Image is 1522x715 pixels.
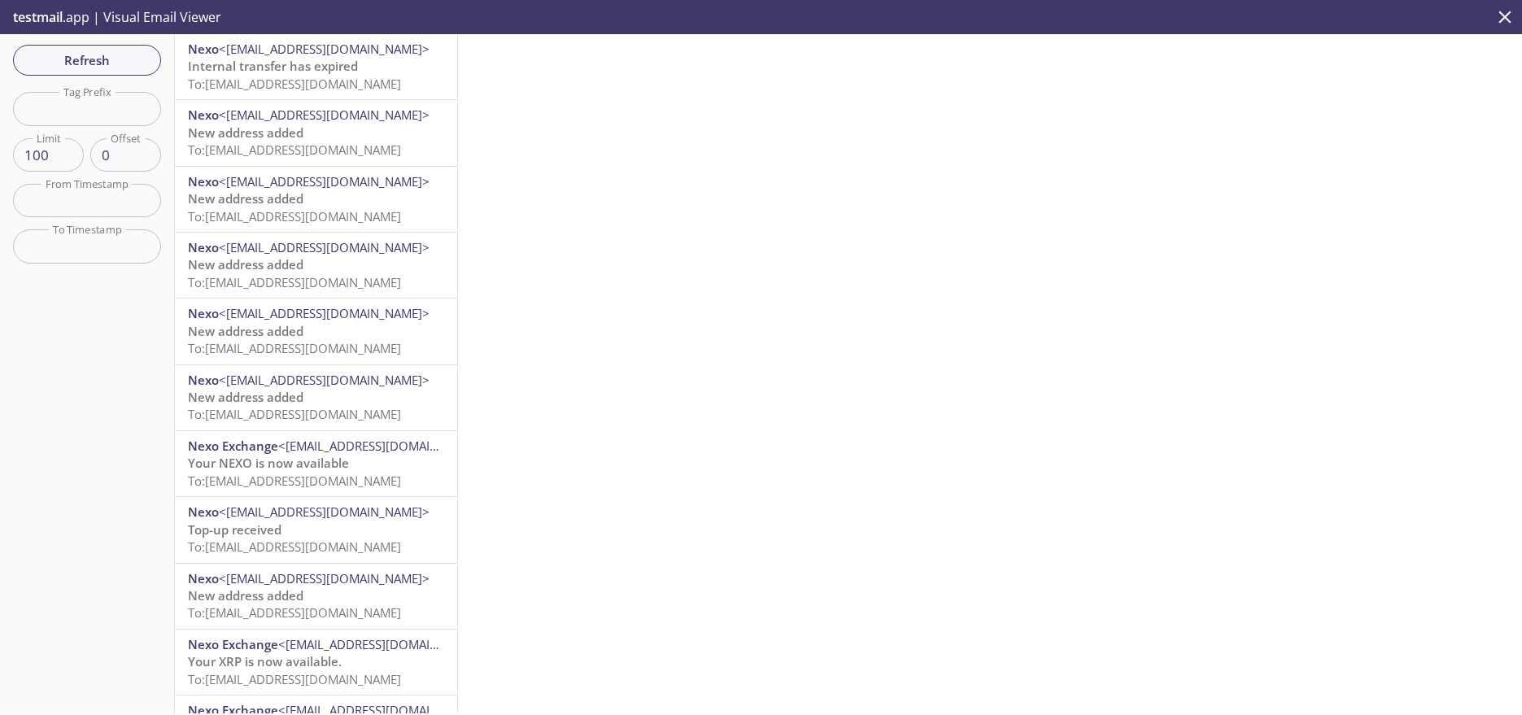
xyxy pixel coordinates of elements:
span: <[EMAIL_ADDRESS][DOMAIN_NAME]> [219,239,430,255]
span: testmail [13,8,63,26]
span: To: [EMAIL_ADDRESS][DOMAIN_NAME] [188,538,401,555]
span: Internal transfer has expired [188,58,358,74]
span: Nexo [188,107,219,123]
div: Nexo Exchange<[EMAIL_ADDRESS][DOMAIN_NAME]>Your XRP is now available.To:[EMAIL_ADDRESS][DOMAIN_NAME] [175,630,457,695]
span: <[EMAIL_ADDRESS][DOMAIN_NAME]> [219,173,430,190]
span: <[EMAIL_ADDRESS][DOMAIN_NAME]> [219,41,430,57]
div: Nexo<[EMAIL_ADDRESS][DOMAIN_NAME]>New address addedTo:[EMAIL_ADDRESS][DOMAIN_NAME] [175,365,457,430]
span: Nexo [188,570,219,586]
span: New address added [188,256,303,272]
span: To: [EMAIL_ADDRESS][DOMAIN_NAME] [188,473,401,489]
div: Nexo<[EMAIL_ADDRESS][DOMAIN_NAME]>New address addedTo:[EMAIL_ADDRESS][DOMAIN_NAME] [175,299,457,364]
button: Refresh [13,45,161,76]
span: Your NEXO is now available [188,455,349,471]
div: Nexo<[EMAIL_ADDRESS][DOMAIN_NAME]>New address addedTo:[EMAIL_ADDRESS][DOMAIN_NAME] [175,167,457,232]
span: To: [EMAIL_ADDRESS][DOMAIN_NAME] [188,340,401,356]
div: Nexo<[EMAIL_ADDRESS][DOMAIN_NAME]>New address addedTo:[EMAIL_ADDRESS][DOMAIN_NAME] [175,100,457,165]
span: New address added [188,190,303,207]
span: Your XRP is now available. [188,653,342,669]
span: Nexo [188,41,219,57]
span: New address added [188,587,303,604]
span: <[EMAIL_ADDRESS][DOMAIN_NAME]> [219,570,430,586]
span: Nexo Exchange [188,636,278,652]
div: Nexo<[EMAIL_ADDRESS][DOMAIN_NAME]>New address addedTo:[EMAIL_ADDRESS][DOMAIN_NAME] [175,233,457,298]
span: Nexo [188,504,219,520]
span: To: [EMAIL_ADDRESS][DOMAIN_NAME] [188,671,401,687]
span: Nexo [188,305,219,321]
div: Nexo Exchange<[EMAIL_ADDRESS][DOMAIN_NAME]>Your NEXO is now availableTo:[EMAIL_ADDRESS][DOMAIN_NAME] [175,431,457,496]
span: To: [EMAIL_ADDRESS][DOMAIN_NAME] [188,604,401,621]
span: <[EMAIL_ADDRESS][DOMAIN_NAME]> [219,372,430,388]
span: Nexo [188,239,219,255]
div: Nexo<[EMAIL_ADDRESS][DOMAIN_NAME]>New address addedTo:[EMAIL_ADDRESS][DOMAIN_NAME] [175,564,457,629]
span: To: [EMAIL_ADDRESS][DOMAIN_NAME] [188,208,401,225]
div: Nexo<[EMAIL_ADDRESS][DOMAIN_NAME]>Internal transfer has expiredTo:[EMAIL_ADDRESS][DOMAIN_NAME] [175,34,457,99]
span: <[EMAIL_ADDRESS][DOMAIN_NAME]> [278,636,489,652]
span: <[EMAIL_ADDRESS][DOMAIN_NAME]> [278,438,489,454]
span: <[EMAIL_ADDRESS][DOMAIN_NAME]> [219,107,430,123]
span: <[EMAIL_ADDRESS][DOMAIN_NAME]> [219,305,430,321]
span: To: [EMAIL_ADDRESS][DOMAIN_NAME] [188,406,401,422]
span: To: [EMAIL_ADDRESS][DOMAIN_NAME] [188,274,401,290]
div: Nexo<[EMAIL_ADDRESS][DOMAIN_NAME]>Top-up receivedTo:[EMAIL_ADDRESS][DOMAIN_NAME] [175,497,457,562]
span: Nexo Exchange [188,438,278,454]
span: New address added [188,323,303,339]
span: <[EMAIL_ADDRESS][DOMAIN_NAME]> [219,504,430,520]
span: New address added [188,389,303,405]
span: New address added [188,124,303,141]
span: Nexo [188,173,219,190]
span: To: [EMAIL_ADDRESS][DOMAIN_NAME] [188,76,401,92]
span: Nexo [188,372,219,388]
span: To: [EMAIL_ADDRESS][DOMAIN_NAME] [188,142,401,158]
span: Top-up received [188,521,281,538]
span: Refresh [26,50,148,71]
